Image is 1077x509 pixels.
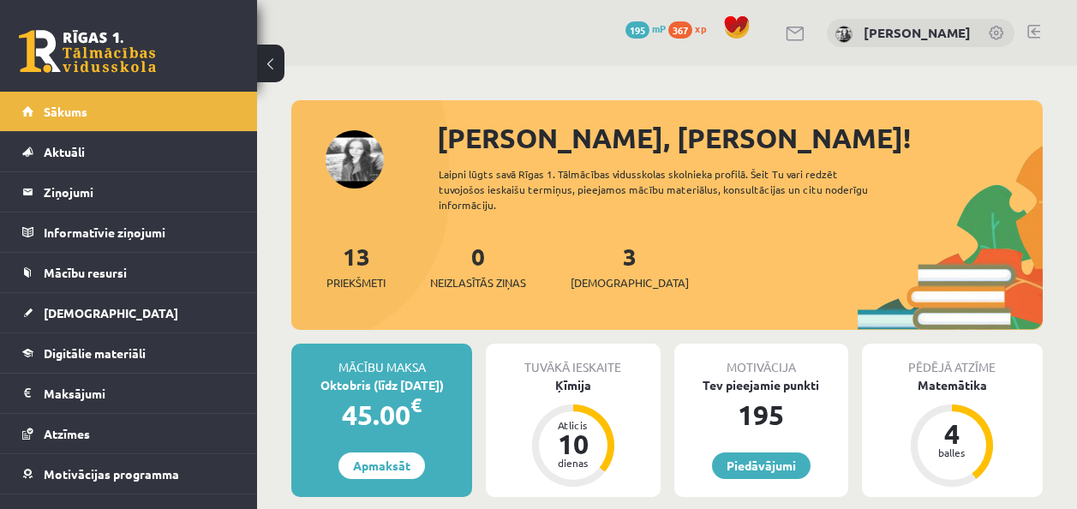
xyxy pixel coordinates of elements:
a: Ziņojumi [22,172,236,212]
legend: Ziņojumi [44,172,236,212]
a: Piedāvājumi [712,452,811,479]
span: mP [652,21,666,35]
span: Neizlasītās ziņas [430,274,526,291]
div: Matemātika [862,376,1043,394]
a: 195 mP [625,21,666,35]
span: Atzīmes [44,426,90,441]
a: [DEMOGRAPHIC_DATA] [22,293,236,332]
a: Matemātika 4 balles [862,376,1043,489]
div: Tev pieejamie punkti [674,376,848,394]
a: Sākums [22,92,236,131]
a: Mācību resursi [22,253,236,292]
div: 10 [547,430,599,458]
div: Laipni lūgts savā Rīgas 1. Tālmācības vidusskolas skolnieka profilā. Šeit Tu vari redzēt tuvojošo... [439,166,889,213]
div: Atlicis [547,420,599,430]
span: [DEMOGRAPHIC_DATA] [44,305,178,320]
span: Sākums [44,104,87,119]
span: Mācību resursi [44,265,127,280]
a: 0Neizlasītās ziņas [430,241,526,291]
a: [PERSON_NAME] [864,24,971,41]
a: Maksājumi [22,374,236,413]
a: Ķīmija Atlicis 10 dienas [486,376,660,489]
img: Laura Kristiana Kauliņa [835,26,853,43]
div: Pēdējā atzīme [862,344,1043,376]
a: 367 xp [668,21,715,35]
div: Mācību maksa [291,344,472,376]
div: [PERSON_NAME], [PERSON_NAME]! [437,117,1043,159]
a: 3[DEMOGRAPHIC_DATA] [571,241,689,291]
div: dienas [547,458,599,468]
a: Digitālie materiāli [22,333,236,373]
span: Priekšmeti [326,274,386,291]
legend: Informatīvie ziņojumi [44,213,236,252]
a: Aktuāli [22,132,236,171]
div: 4 [926,420,978,447]
span: 195 [625,21,649,39]
a: Rīgas 1. Tālmācības vidusskola [19,30,156,73]
div: Tuvākā ieskaite [486,344,660,376]
span: Motivācijas programma [44,466,179,482]
div: balles [926,447,978,458]
div: Oktobris (līdz [DATE]) [291,376,472,394]
a: Apmaksāt [338,452,425,479]
legend: Maksājumi [44,374,236,413]
span: € [410,392,422,417]
span: [DEMOGRAPHIC_DATA] [571,274,689,291]
a: 13Priekšmeti [326,241,386,291]
span: 367 [668,21,692,39]
span: Aktuāli [44,144,85,159]
a: Informatīvie ziņojumi [22,213,236,252]
div: 45.00 [291,394,472,435]
div: Motivācija [674,344,848,376]
div: 195 [674,394,848,435]
div: Ķīmija [486,376,660,394]
span: xp [695,21,706,35]
a: Atzīmes [22,414,236,453]
a: Motivācijas programma [22,454,236,494]
span: Digitālie materiāli [44,345,146,361]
